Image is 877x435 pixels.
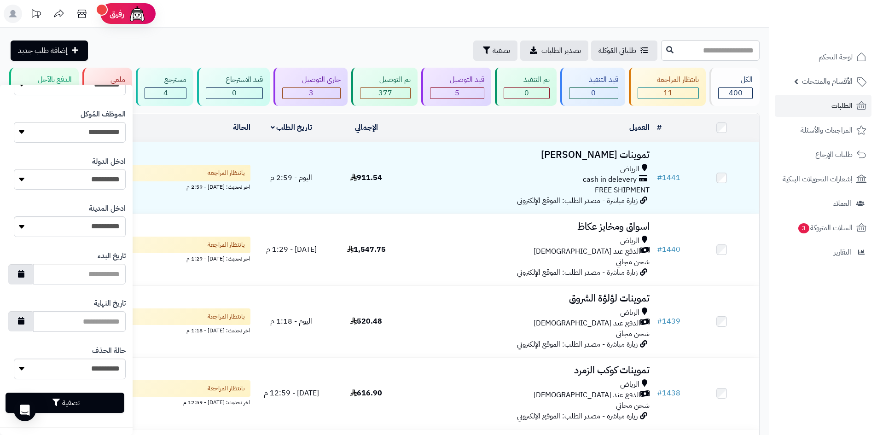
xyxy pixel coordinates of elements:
[775,46,871,68] a: لوحة التحكم
[233,122,250,133] a: الحالة
[208,384,245,393] span: بانتظار المراجعة
[360,75,411,85] div: تم التوصيل
[802,75,853,88] span: الأقسام والمنتجات
[18,45,68,56] span: إضافة طلب جديد
[569,88,618,99] div: 0
[520,41,588,61] a: تصدير الطلبات
[657,244,662,255] span: #
[92,157,126,167] label: ادخل الدولة
[208,312,245,321] span: بانتظار المراجعة
[775,95,871,117] a: الطلبات
[657,172,680,183] a: #1441
[6,393,124,413] button: تصفية
[517,195,638,206] span: زيارة مباشرة - مصدر الطلب: الموقع الإلكتروني
[455,87,459,99] span: 5
[797,221,853,234] span: السلات المتروكة
[583,174,637,185] span: cash in delevery
[504,88,549,99] div: 0
[657,388,680,399] a: #1438
[616,400,650,411] span: شحن مجاني
[834,246,851,259] span: التقارير
[92,346,126,356] label: حالة الحذف
[833,197,851,210] span: العملاء
[350,388,382,399] span: 616.90
[282,75,341,85] div: جاري التوصيل
[638,75,699,85] div: بانتظار المراجعة
[657,316,662,327] span: #
[620,236,639,246] span: الرياض
[7,68,81,106] a: الدفع بالآجل 0
[407,221,650,232] h3: اسواق ومخابز عكاظ
[24,5,47,25] a: تحديثات المنصة
[708,68,761,106] a: الكل400
[616,256,650,267] span: شحن مجاني
[534,390,640,400] span: الدفع عند [DEMOGRAPHIC_DATA]
[89,203,126,214] label: ادخل المدينة
[517,267,638,278] span: زيارة مباشرة - مصدر الطلب: الموقع الإلكتروني
[517,339,638,350] span: زيارة مباشرة - مصدر الطلب: الموقع الإلكتروني
[798,223,809,233] span: 3
[657,316,680,327] a: #1439
[110,8,124,19] span: رفيق
[504,75,550,85] div: تم التنفيذ
[283,88,340,99] div: 3
[11,41,88,61] a: إضافة طلب جديد
[350,316,382,327] span: 520.48
[493,68,558,106] a: تم التنفيذ 0
[493,45,510,56] span: تصفية
[407,150,650,160] h3: تموينات [PERSON_NAME]
[430,88,484,99] div: 5
[657,172,662,183] span: #
[620,307,639,318] span: الرياض
[232,87,237,99] span: 0
[616,328,650,339] span: شحن مجاني
[657,244,680,255] a: #1440
[815,148,853,161] span: طلبات الإرجاع
[350,172,382,183] span: 911.54
[534,318,640,329] span: الدفع عند [DEMOGRAPHIC_DATA]
[663,87,673,99] span: 11
[266,244,317,255] span: [DATE] - 1:29 م
[195,68,272,106] a: قيد الاسترجاع 0
[91,75,126,85] div: ملغي
[81,68,134,106] a: ملغي 0
[145,88,186,99] div: 4
[620,164,639,174] span: الرياض
[271,122,313,133] a: تاريخ الطلب
[14,399,36,421] div: Open Intercom Messenger
[524,87,529,99] span: 0
[638,88,699,99] div: 11
[270,316,312,327] span: اليوم - 1:18 م
[517,411,638,422] span: زيارة مباشرة - مصدر الطلب: الموقع الإلكتروني
[81,109,126,120] label: الموظف المُوكل
[775,217,871,239] a: السلات المتروكة3
[272,68,349,106] a: جاري التوصيل 3
[783,173,853,186] span: إشعارات التحويلات البنكية
[206,75,263,85] div: قيد الاسترجاع
[819,51,853,64] span: لوحة التحكم
[18,75,72,85] div: الدفع بالآجل
[831,99,853,112] span: الطلبات
[595,185,650,196] span: FREE SHIPMENT
[163,87,168,99] span: 4
[620,379,639,390] span: الرياض
[591,87,596,99] span: 0
[629,122,650,133] a: العميل
[407,365,650,376] h3: تموينات كوكب الزمرد
[128,5,146,23] img: ai-face.png
[349,68,420,106] a: تم التوصيل 377
[378,87,392,99] span: 377
[309,87,314,99] span: 3
[98,251,126,261] label: تاريخ البدء
[134,68,195,106] a: مسترجع 4
[541,45,581,56] span: تصدير الطلبات
[569,75,618,85] div: قيد التنفيذ
[430,75,484,85] div: قيد التوصيل
[347,244,386,255] span: 1,547.75
[407,293,650,304] h3: تموينات لؤلؤة الشروق
[264,388,319,399] span: [DATE] - 12:59 م
[718,75,753,85] div: الكل
[355,122,378,133] a: الإجمالي
[145,75,186,85] div: مسترجع
[775,241,871,263] a: التقارير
